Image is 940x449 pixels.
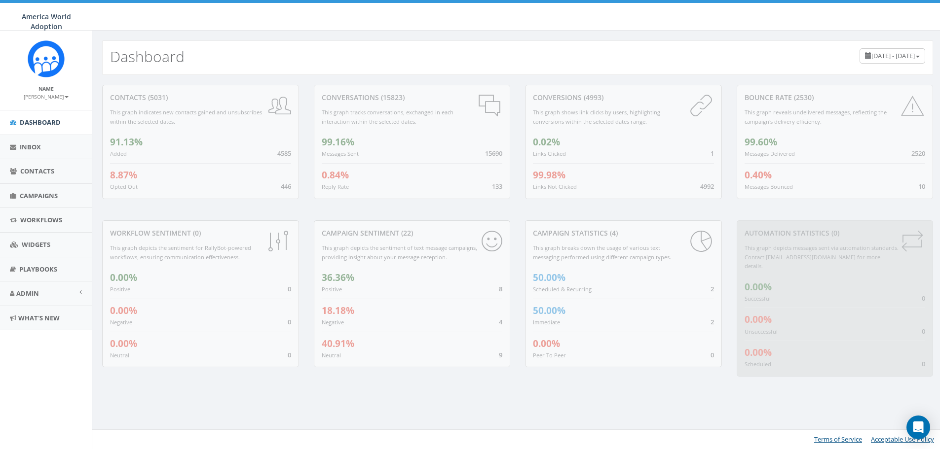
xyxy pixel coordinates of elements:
span: (4993) [582,93,603,102]
div: Bounce Rate [745,93,926,103]
div: Workflow Sentiment [110,228,291,238]
span: (0) [829,228,839,238]
small: Peer To Peer [533,351,566,359]
span: 2 [711,284,714,293]
small: Links Not Clicked [533,183,577,190]
span: 0.00% [533,337,560,350]
small: This graph breaks down the usage of various text messaging performed using different campaign types. [533,244,671,261]
span: 2520 [911,149,925,158]
span: 36.36% [322,271,354,284]
div: conversations [322,93,503,103]
span: Inbox [20,142,41,151]
span: 0.02% [533,136,560,148]
span: Dashboard [20,118,61,127]
span: 0.00% [110,304,137,317]
small: Scheduled & Recurring [533,285,592,293]
small: [PERSON_NAME] [24,93,69,100]
span: America World Adoption [22,12,71,31]
small: Unsuccessful [745,328,778,335]
span: (0) [191,228,201,238]
small: Positive [110,285,130,293]
span: Widgets [22,240,50,249]
span: 9 [499,350,502,359]
span: 0 [288,350,291,359]
small: Messages Bounced [745,183,793,190]
span: (15823) [379,93,405,102]
span: 0 [922,327,925,336]
small: Scheduled [745,360,771,368]
a: [PERSON_NAME] [24,92,69,101]
span: 133 [492,182,502,191]
span: 0 [711,350,714,359]
small: Negative [110,318,132,326]
small: Negative [322,318,344,326]
small: This graph reveals undelivered messages, reflecting the campaign's delivery efficiency. [745,108,887,125]
span: 0 [288,317,291,326]
small: Reply Rate [322,183,349,190]
small: Opted Out [110,183,138,190]
a: Terms of Service [814,435,862,444]
span: 99.98% [533,169,565,181]
span: (5031) [146,93,168,102]
small: Positive [322,285,342,293]
span: 0.00% [745,346,772,359]
span: Workflows [20,215,62,224]
small: Immediate [533,318,560,326]
span: (4) [608,228,618,238]
small: This graph depicts messages sent via automation standards. Contact [EMAIL_ADDRESS][DOMAIN_NAME] f... [745,244,899,270]
span: 99.60% [745,136,777,148]
span: 2 [711,317,714,326]
span: 0.84% [322,169,349,181]
img: Rally_Corp_Icon.png [28,40,65,77]
small: Successful [745,295,771,302]
small: Name [38,85,54,92]
span: Campaigns [20,191,58,200]
span: [DATE] - [DATE] [871,51,915,60]
span: 0.00% [110,337,137,350]
span: 0 [922,294,925,303]
span: 0 [922,359,925,368]
small: Links Clicked [533,150,566,157]
span: 40.91% [322,337,354,350]
small: Messages Sent [322,150,359,157]
span: Playbooks [19,265,57,274]
div: conversions [533,93,714,103]
a: Acceptable Use Policy [871,435,934,444]
small: Added [110,150,127,157]
span: 91.13% [110,136,143,148]
small: Messages Delivered [745,150,795,157]
span: 0.00% [110,271,137,284]
span: 0.40% [745,169,772,181]
span: What's New [18,313,60,322]
span: 99.16% [322,136,354,148]
span: 4 [499,317,502,326]
span: (22) [399,228,413,238]
div: Open Intercom Messenger [906,415,930,439]
span: 4585 [277,149,291,158]
small: This graph shows link clicks by users, highlighting conversions within the selected dates range. [533,108,660,125]
span: 1 [711,149,714,158]
span: 15690 [485,149,502,158]
span: 50.00% [533,304,565,317]
span: (2530) [792,93,814,102]
small: This graph indicates new contacts gained and unsubscribes within the selected dates. [110,108,262,125]
span: 8 [499,284,502,293]
small: This graph depicts the sentiment for RallyBot-powered workflows, ensuring communication effective... [110,244,251,261]
span: 4992 [700,182,714,191]
div: Campaign Sentiment [322,228,503,238]
small: Neutral [110,351,129,359]
small: This graph tracks conversations, exchanged in each interaction within the selected dates. [322,108,453,125]
span: 50.00% [533,271,565,284]
span: 0.00% [745,280,772,293]
span: 8.87% [110,169,137,181]
span: 0.00% [745,313,772,326]
span: Admin [16,289,39,298]
span: Contacts [20,167,54,175]
span: 0 [288,284,291,293]
span: 10 [918,182,925,191]
span: 446 [281,182,291,191]
div: contacts [110,93,291,103]
small: Neutral [322,351,341,359]
h2: Dashboard [110,48,185,65]
small: This graph depicts the sentiment of text message campaigns, providing insight about your message ... [322,244,477,261]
